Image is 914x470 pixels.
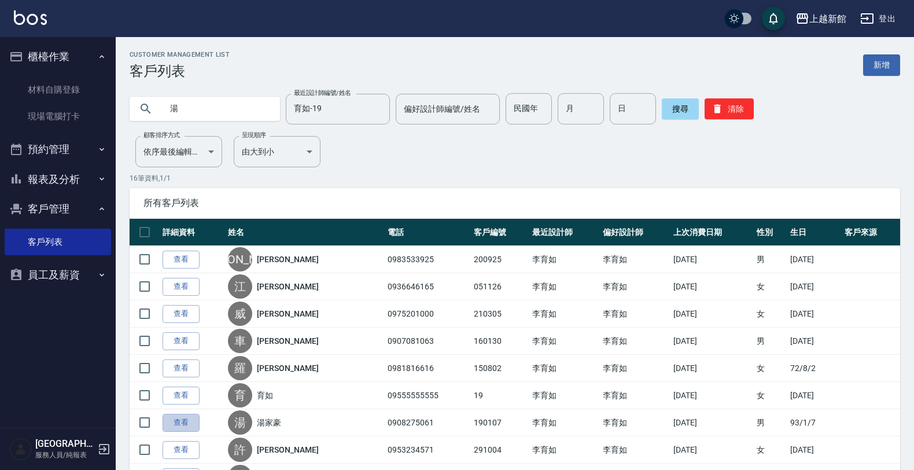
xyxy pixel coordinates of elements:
[257,390,273,401] a: 育如
[385,382,471,409] td: 09555555555
[5,103,111,130] a: 現場電腦打卡
[385,409,471,436] td: 0908275061
[670,300,753,328] td: [DATE]
[809,12,846,26] div: 上越新館
[163,387,200,405] a: 查看
[163,278,200,296] a: 查看
[385,246,471,273] td: 0983533925
[160,219,225,246] th: 詳細資料
[662,98,699,119] button: 搜尋
[787,246,842,273] td: [DATE]
[670,382,753,409] td: [DATE]
[5,134,111,164] button: 預約管理
[35,438,94,450] h5: [GEOGRAPHIC_DATA]
[228,302,252,326] div: 威
[5,42,111,72] button: 櫃檯作業
[228,410,252,435] div: 湯
[787,382,842,409] td: [DATE]
[754,355,787,382] td: 女
[529,409,600,436] td: 李育如
[856,8,900,30] button: 登出
[471,355,529,382] td: 150802
[529,355,600,382] td: 李育如
[228,356,252,380] div: 羅
[135,136,222,167] div: 依序最後編輯時間
[471,382,529,409] td: 19
[529,273,600,300] td: 李育如
[228,247,252,271] div: [PERSON_NAME]
[5,164,111,194] button: 報表及分析
[225,219,385,246] th: 姓名
[529,219,600,246] th: 最近設計師
[529,246,600,273] td: 李育如
[600,382,670,409] td: 李育如
[162,93,271,124] input: 搜尋關鍵字
[754,328,787,355] td: 男
[670,436,753,464] td: [DATE]
[791,7,851,31] button: 上越新館
[5,194,111,224] button: 客戶管理
[257,444,318,456] a: [PERSON_NAME]
[471,219,529,246] th: 客戶編號
[163,441,200,459] a: 查看
[385,273,471,300] td: 0936646165
[754,246,787,273] td: 男
[257,281,318,292] a: [PERSON_NAME]
[787,219,842,246] th: 生日
[385,355,471,382] td: 0981816616
[257,254,318,265] a: [PERSON_NAME]
[600,328,670,355] td: 李育如
[5,76,111,103] a: 材料自購登錄
[130,51,230,58] h2: Customer Management List
[163,414,200,432] a: 查看
[294,89,351,97] label: 最近設計師編號/姓名
[471,328,529,355] td: 160130
[385,436,471,464] td: 0953234571
[670,328,753,355] td: [DATE]
[385,300,471,328] td: 0975201000
[600,273,670,300] td: 李育如
[163,251,200,269] a: 查看
[228,438,252,462] div: 許
[754,219,787,246] th: 性別
[471,246,529,273] td: 200925
[471,300,529,328] td: 210305
[9,438,32,461] img: Person
[529,328,600,355] td: 李育如
[705,98,754,119] button: 清除
[529,300,600,328] td: 李育如
[670,409,753,436] td: [DATE]
[787,409,842,436] td: 93/1/7
[754,436,787,464] td: 女
[257,362,318,374] a: [PERSON_NAME]
[670,246,753,273] td: [DATE]
[529,436,600,464] td: 李育如
[163,305,200,323] a: 查看
[863,54,900,76] a: 新增
[35,450,94,460] p: 服務人員/純報表
[600,300,670,328] td: 李育如
[754,382,787,409] td: 女
[163,332,200,350] a: 查看
[600,355,670,382] td: 李育如
[257,335,318,347] a: [PERSON_NAME]
[787,300,842,328] td: [DATE]
[600,436,670,464] td: 李育如
[842,219,900,246] th: 客戶來源
[130,63,230,79] h3: 客戶列表
[228,383,252,407] div: 育
[670,219,753,246] th: 上次消費日期
[14,10,47,25] img: Logo
[787,436,842,464] td: [DATE]
[143,197,886,209] span: 所有客戶列表
[754,409,787,436] td: 男
[5,229,111,255] a: 客戶列表
[787,328,842,355] td: [DATE]
[257,308,318,320] a: [PERSON_NAME]
[471,273,529,300] td: 051126
[600,246,670,273] td: 李育如
[600,409,670,436] td: 李育如
[762,7,785,30] button: save
[787,355,842,382] td: 72/8/2
[787,273,842,300] td: [DATE]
